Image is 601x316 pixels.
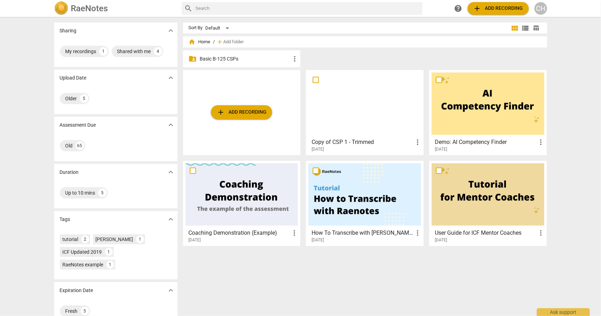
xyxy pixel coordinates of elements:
[308,163,421,243] a: How To Transcribe with [PERSON_NAME][DATE]
[189,55,197,63] span: folder_shared
[312,138,413,146] h3: Copy of CSP 1 - Trimmed
[224,39,244,45] span: Add folder
[537,138,545,146] span: more_vert
[80,94,88,103] div: 5
[184,4,193,13] span: search
[435,146,447,152] span: [DATE]
[454,4,463,13] span: help
[308,72,421,152] a: Copy of CSP 1 - Trimmed[DATE]
[534,2,547,15] button: CH
[217,38,224,45] span: add
[154,47,162,56] div: 4
[312,229,413,237] h3: How To Transcribe with RaeNotes
[165,25,176,36] button: Show more
[167,215,175,223] span: expand_more
[200,55,291,63] p: Basic B-125 CSPs
[65,142,73,149] div: Old
[167,168,175,176] span: expand_more
[206,23,232,34] div: Default
[105,248,113,256] div: 1
[435,237,447,243] span: [DATE]
[537,229,545,237] span: more_vert
[71,4,108,13] h2: RaeNotes
[217,108,267,116] span: Add recording
[413,229,422,237] span: more_vert
[511,24,519,32] span: view_module
[312,237,324,243] span: [DATE]
[213,39,215,45] span: /
[196,3,420,14] input: Search
[510,23,520,33] button: Tile view
[189,237,201,243] span: [DATE]
[63,248,102,255] div: ICF Updated 2019
[65,48,96,55] div: My recordings
[136,235,144,243] div: 1
[165,214,176,225] button: Show more
[65,95,77,102] div: Older
[432,163,544,243] a: User Guide for ICF Mentor Coaches[DATE]
[167,26,175,35] span: expand_more
[531,23,541,33] button: Table view
[60,74,87,82] p: Upload Date
[290,229,299,237] span: more_vert
[452,2,465,15] a: Help
[98,189,107,197] div: 5
[435,138,537,146] h3: Demo: AI Competency Finder
[165,285,176,296] button: Show more
[165,120,176,130] button: Show more
[217,108,225,116] span: add
[76,141,84,150] div: 65
[435,229,537,237] h3: User Guide for ICF Mentor Coaches
[537,308,590,316] div: Ask support
[520,23,531,33] button: List view
[60,287,93,294] p: Expiration Date
[60,169,79,176] p: Duration
[63,261,104,268] div: RaeNotes example
[468,2,529,15] button: Upload
[165,167,176,177] button: Show more
[432,72,544,152] a: Demo: AI Competency Finder[DATE]
[60,27,77,34] p: Sharing
[189,229,290,237] h3: Coaching Demonstration (Example)
[312,146,324,152] span: [DATE]
[290,55,299,63] span: more_vert
[167,121,175,129] span: expand_more
[63,236,79,243] div: tutorial
[521,24,530,32] span: view_list
[96,236,133,243] div: [PERSON_NAME]
[186,163,298,243] a: Coaching Demonstration (Example)[DATE]
[165,72,176,83] button: Show more
[167,286,175,295] span: expand_more
[211,105,272,119] button: Upload
[99,47,108,56] div: 1
[189,25,203,31] div: Sort By
[81,307,89,315] div: 5
[117,48,151,55] div: Shared with me
[65,308,78,315] div: Fresh
[81,235,89,243] div: 2
[106,261,114,268] div: 1
[189,38,196,45] span: home
[473,4,482,13] span: add
[189,38,211,45] span: Home
[54,1,68,15] img: Logo
[60,216,70,223] p: Tags
[533,25,539,31] span: table_chart
[167,74,175,82] span: expand_more
[60,121,96,129] p: Assessment Due
[65,189,95,196] div: Up to 10 mins
[473,4,523,13] span: Add recording
[413,138,422,146] span: more_vert
[54,1,176,15] a: LogoRaeNotes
